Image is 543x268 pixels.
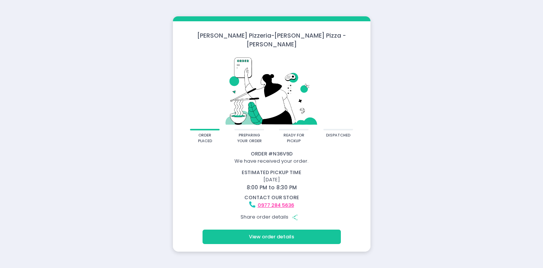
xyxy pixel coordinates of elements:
[237,133,262,144] div: preparing your order
[247,184,297,191] span: 8:00 PM to 8:30 PM
[174,150,369,158] div: Order # N36V9D
[193,133,217,144] div: order placed
[203,230,341,244] button: View order details
[174,169,369,176] div: estimated pickup time
[258,201,294,209] a: 0977 284 5636
[169,169,374,192] div: [DATE]
[174,157,369,165] div: We have received your order.
[183,54,361,128] img: talkie
[282,133,306,144] div: ready for pickup
[326,133,350,138] div: dispatched
[174,194,369,201] div: contact our store
[173,31,370,49] div: [PERSON_NAME] Pizzeria - [PERSON_NAME] Pizza - [PERSON_NAME]
[174,210,369,224] div: Share order details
